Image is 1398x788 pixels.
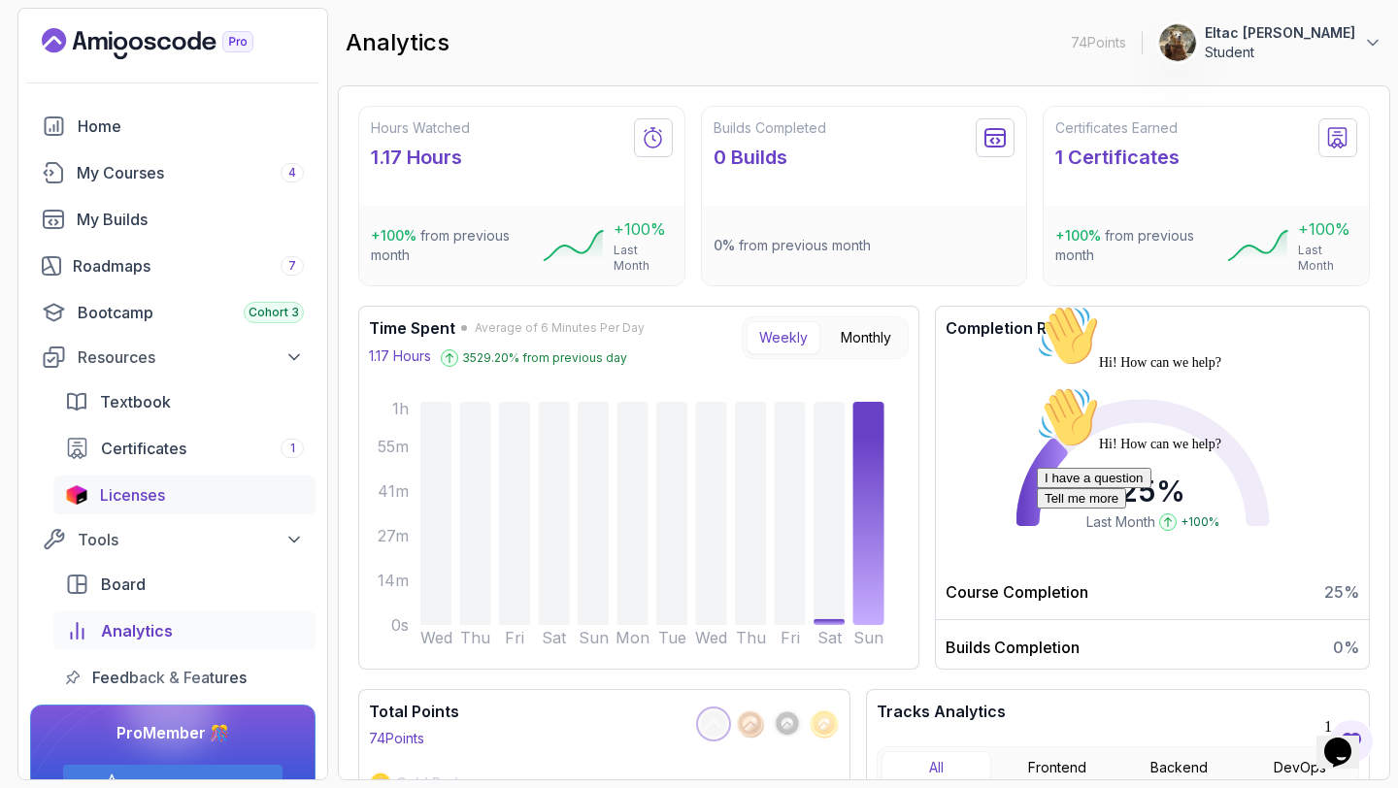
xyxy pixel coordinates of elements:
[1298,243,1357,274] p: Last Month
[92,666,247,689] span: Feedback & Features
[378,526,409,545] tspan: 27m
[1124,751,1234,784] button: Backend
[8,8,70,70] img: :wave:
[391,615,409,635] tspan: 0s
[8,58,192,73] span: Hi! How can we help?
[475,320,645,336] span: Average of 6 Minutes Per Day
[1298,217,1357,241] p: +100 %
[1245,751,1354,784] button: DevOps
[369,700,459,723] h3: Total Points
[747,321,820,354] button: Weekly
[30,293,316,332] a: bootcamp
[30,107,316,146] a: home
[53,476,316,514] a: licenses
[714,144,826,171] p: 0 Builds
[853,628,883,647] tspan: Sun
[371,227,416,244] span: +100 %
[392,399,409,418] tspan: 1h
[73,254,304,278] div: Roadmaps
[78,345,304,369] div: Resources
[616,628,649,647] tspan: Mon
[8,191,97,212] button: Tell me more
[936,316,1369,340] h3: Completion Rate
[579,628,609,647] tspan: Sun
[714,118,826,138] h2: Builds Completed
[378,437,409,456] tspan: 55m
[8,171,122,191] button: I have a question
[714,237,735,253] span: 0 %
[369,729,424,748] p: 74 Points
[78,115,304,138] div: Home
[781,628,800,647] tspan: Fri
[100,390,171,413] span: Textbook
[77,208,304,231] div: My Builds
[288,258,296,274] span: 7
[462,350,627,366] p: 3529.20 % from previous day
[1158,23,1382,62] button: user profile imageEltac [PERSON_NAME]Student
[30,153,316,192] a: courses
[1071,33,1126,52] p: 74 Points
[77,161,304,184] div: My Courses
[371,226,543,265] p: from previous month
[101,619,173,642] span: Analytics
[53,382,316,421] a: textbook
[288,165,296,181] span: 4
[378,571,409,590] tspan: 14m
[658,628,686,647] tspan: Tue
[1205,23,1355,43] p: Eltac [PERSON_NAME]
[1055,227,1101,244] span: +100 %
[1205,43,1355,62] p: Student
[42,28,298,59] a: Landing page
[290,441,295,456] span: 1
[8,89,70,151] img: :wave:
[8,8,357,212] div: 👋Hi! How can we help?👋Hi! How can we help?I have a questionTell me more
[65,485,88,505] img: jetbrains icon
[817,628,843,647] tspan: Sat
[1003,751,1113,784] button: Frontend
[882,751,991,784] button: All
[1055,144,1180,171] p: 1 Certificates
[460,628,490,647] tspan: Thu
[505,628,524,647] tspan: Fri
[946,580,1088,604] p: Course Completion
[100,483,165,507] span: Licenses
[614,243,673,274] p: Last Month
[1029,297,1379,701] iframe: chat widget
[78,301,304,324] div: Bootcamp
[946,636,1080,659] p: Builds Completion
[346,27,449,58] h2: analytics
[542,628,567,647] tspan: Sat
[714,236,871,255] p: from previous month
[695,628,727,647] tspan: Wed
[371,144,470,171] p: 1.17 Hours
[53,658,316,697] a: feedback
[369,316,455,340] h3: Time Spent
[30,522,316,557] button: Tools
[614,217,673,241] p: +100 %
[8,140,192,154] span: Hi! How can we help?
[30,246,316,285] a: roadmaps
[877,700,1359,723] h3: Tracks Analytics
[828,321,904,354] button: Monthly
[30,340,316,375] button: Resources
[736,628,766,647] tspan: Thu
[101,573,146,596] span: Board
[101,437,186,460] span: Certificates
[30,200,316,239] a: builds
[249,305,299,320] span: Cohort 3
[53,565,316,604] a: board
[1159,24,1196,61] img: user profile image
[53,429,316,468] a: certificates
[78,528,304,551] div: Tools
[371,118,470,138] h2: Hours Watched
[378,481,409,501] tspan: 41m
[420,628,452,647] tspan: Wed
[53,611,316,650] a: analytics
[1055,118,1180,138] h2: Certificates Earned
[369,346,431,366] p: 1.17 Hours
[1316,710,1379,769] iframe: chat widget
[1055,226,1227,265] p: from previous month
